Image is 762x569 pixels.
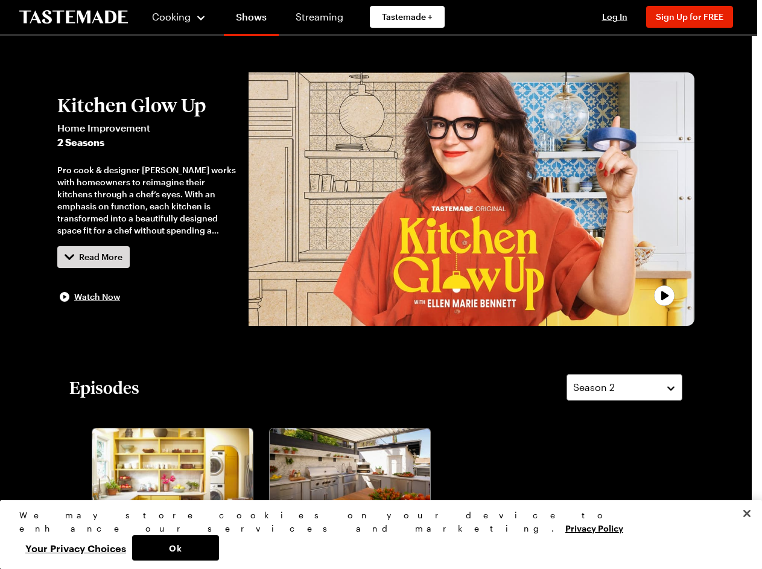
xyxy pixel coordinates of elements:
a: More information about your privacy, opens in a new tab [565,522,623,533]
button: Your Privacy Choices [19,535,132,561]
button: Ok [132,535,219,561]
button: Close [734,500,760,527]
div: We may store cookies on your device to enhance our services and marketing. [19,509,732,535]
div: Privacy [19,509,732,561]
